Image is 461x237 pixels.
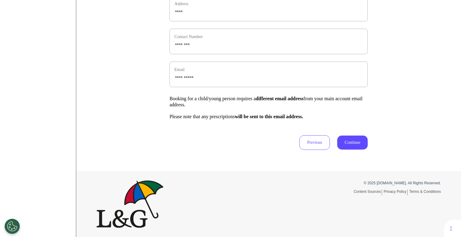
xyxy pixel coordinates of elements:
h3: Please note that any prescriptions [170,114,368,119]
h3: Booking for a child/young person requires a from your main account email address. [170,96,368,107]
b: different email address [256,96,304,101]
a: Terms & Conditions [409,189,441,194]
button: Open Preferences [5,219,20,234]
button: Continue [337,136,368,150]
label: Email [174,66,363,73]
p: © 2025 [DOMAIN_NAME]. All Rights Reserved. [273,180,441,186]
button: Previous [299,135,330,150]
img: Spectrum.Life logo [96,180,163,228]
label: Contact Number [174,34,363,40]
label: Address [174,1,363,7]
a: Privacy Policy [384,189,408,195]
b: will be sent to this email address. [235,114,303,119]
a: Content Sources [354,189,382,195]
